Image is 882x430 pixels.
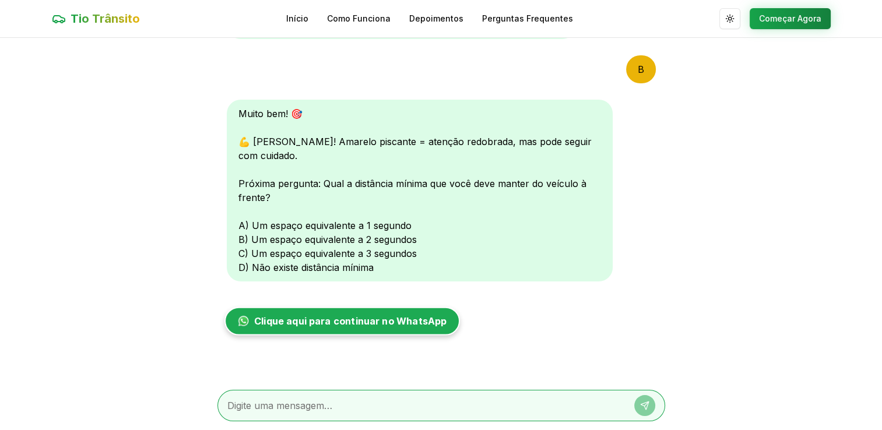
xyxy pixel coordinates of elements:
a: Como Funciona [327,13,391,24]
a: Clique aqui para continuar no WhatsApp [224,307,460,336]
a: Depoimentos [409,13,463,24]
a: Perguntas Frequentes [482,13,573,24]
a: Tio Trânsito [52,10,140,27]
div: Muito bem! 🎯 💪 [PERSON_NAME]! Amarelo piscante = atenção redobrada, mas pode seguir com cuidado. ... [227,100,613,281]
a: Início [286,13,308,24]
span: Tio Trânsito [71,10,140,27]
div: B [626,55,656,83]
button: Começar Agora [750,8,831,29]
span: Clique aqui para continuar no WhatsApp [254,314,447,328]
